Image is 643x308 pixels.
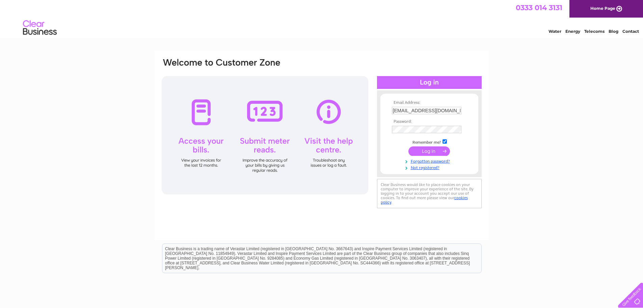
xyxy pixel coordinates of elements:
[565,29,580,34] a: Energy
[622,29,639,34] a: Contact
[548,29,561,34] a: Water
[390,119,468,124] th: Password:
[609,29,618,34] a: Blog
[584,29,605,34] a: Telecoms
[392,164,468,170] a: Not registered?
[377,179,482,208] div: Clear Business would like to place cookies on your computer to improve your experience of the sit...
[390,100,468,105] th: Email Address:
[23,18,57,38] img: logo.png
[162,4,481,33] div: Clear Business is a trading name of Verastar Limited (registered in [GEOGRAPHIC_DATA] No. 3667643...
[390,138,468,145] td: Remember me?
[381,195,468,205] a: cookies policy
[516,3,562,12] a: 0333 014 3131
[392,158,468,164] a: Forgotten password?
[408,146,450,156] input: Submit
